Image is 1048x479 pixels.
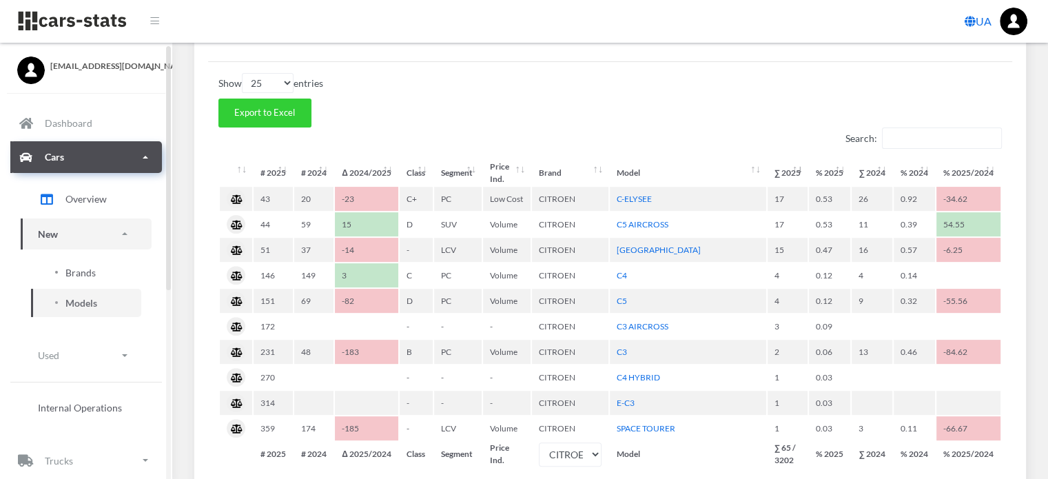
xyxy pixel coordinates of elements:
[31,289,141,317] a: Models
[936,289,1000,313] td: -55.56
[294,416,333,440] td: 174
[894,442,935,467] th: % 2024
[617,194,652,204] a: C-ELYSEE
[894,187,935,211] td: 0.92
[809,238,850,262] td: 0.47
[294,340,333,364] td: 48
[21,182,152,216] a: Overview
[768,161,808,185] th: ∑&nbsp;2025: activate to sort column ascending
[10,108,162,139] a: Dashboard
[768,289,808,313] td: 4
[936,442,1000,467] th: % 2025/2024
[254,187,293,211] td: 43
[434,289,482,313] td: PC
[617,372,660,383] a: C4 HYBRID
[809,442,850,467] th: % 2025
[400,416,433,440] td: -
[434,238,482,262] td: LCV
[45,148,64,165] p: Cars
[617,245,701,255] a: [GEOGRAPHIC_DATA]
[768,365,808,389] td: 1
[400,442,433,467] th: Class
[294,289,333,313] td: 69
[852,416,892,440] td: 3
[768,187,808,211] td: 17
[45,114,92,132] p: Dashboard
[894,340,935,364] td: 0.46
[50,60,155,72] span: [EMAIL_ADDRESS][DOMAIN_NAME]
[852,187,892,211] td: 26
[483,161,531,185] th: Price Ind.: activate to sort column ascending
[400,263,433,287] td: C
[434,314,482,338] td: -
[483,442,531,467] th: Price Ind.
[894,238,935,262] td: 0.57
[617,219,668,230] a: C5 AIRCROSS
[483,238,531,262] td: Volume
[483,340,531,364] td: Volume
[434,416,482,440] td: LCV
[852,289,892,313] td: 9
[617,296,627,306] a: C5
[218,73,323,93] label: Show entries
[400,289,433,313] td: D
[959,8,997,35] a: UA
[254,442,293,467] th: # 2025
[400,340,433,364] td: B
[768,340,808,364] td: 2
[38,347,59,364] p: Used
[532,416,608,440] td: CITROEN
[532,289,608,313] td: CITROEN
[434,442,482,467] th: Segment
[1000,8,1027,35] img: ...
[335,212,398,236] td: 15
[335,263,398,287] td: 3
[254,340,293,364] td: 231
[894,212,935,236] td: 0.39
[894,161,935,185] th: %&nbsp;2024: activate to sort column ascending
[400,238,433,262] td: -
[610,161,766,185] th: Model: activate to sort column ascending
[852,340,892,364] td: 13
[617,270,627,281] a: C4
[809,289,850,313] td: 0.12
[65,192,107,206] span: Overview
[254,365,293,389] td: 270
[10,141,162,173] a: Cars
[21,218,152,249] a: New
[294,238,333,262] td: 37
[254,289,293,313] td: 151
[894,289,935,313] td: 0.32
[434,365,482,389] td: -
[936,161,1000,185] th: %&nbsp;2025/2024: activate to sort column ascending
[532,161,608,185] th: Brand: activate to sort column ascending
[768,238,808,262] td: 15
[894,416,935,440] td: 0.11
[768,416,808,440] td: 1
[17,10,127,32] img: navbar brand
[65,265,96,280] span: Brands
[617,347,627,357] a: C3
[17,57,155,72] a: [EMAIL_ADDRESS][DOMAIN_NAME]
[483,289,531,313] td: Volume
[254,263,293,287] td: 146
[21,340,152,371] a: Used
[532,340,608,364] td: CITROEN
[809,365,850,389] td: 0.03
[852,161,892,185] th: ∑&nbsp;2024: activate to sort column ascending
[483,187,531,211] td: Low Cost
[254,161,293,185] th: #&nbsp;2025 : activate to sort column ascending
[335,416,398,440] td: -185
[483,365,531,389] td: -
[254,238,293,262] td: 51
[434,340,482,364] td: PC
[335,289,398,313] td: -82
[483,416,531,440] td: Volume
[610,442,766,467] th: Model
[809,340,850,364] td: 0.06
[809,263,850,287] td: 0.12
[31,258,141,287] a: Brands
[852,442,892,467] th: ∑ 2024
[400,391,433,415] td: -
